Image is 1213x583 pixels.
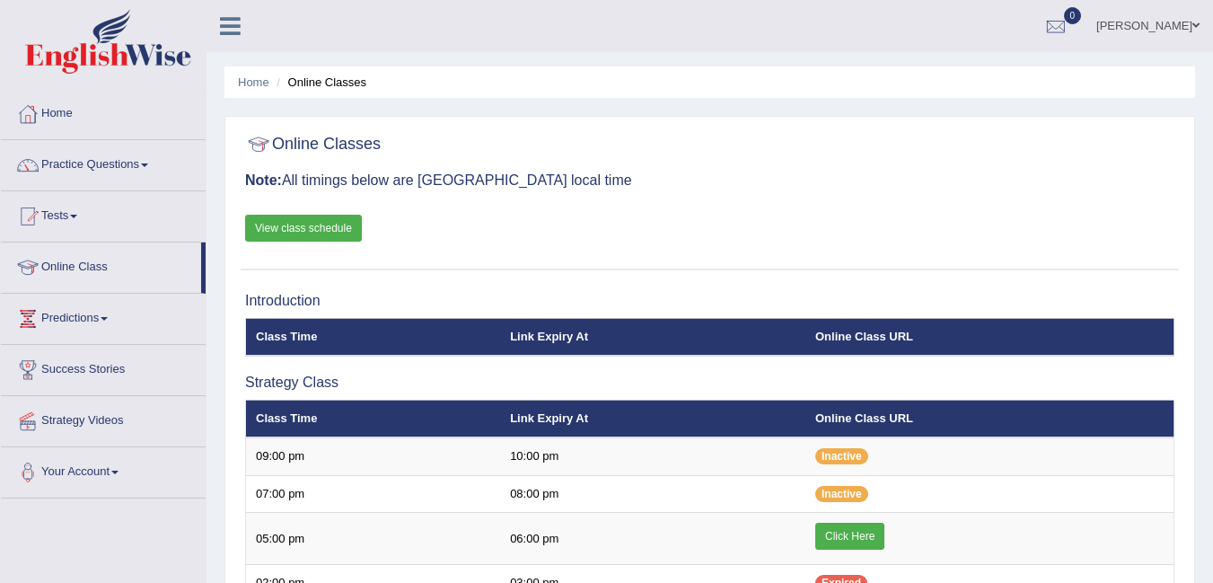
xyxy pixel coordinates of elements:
a: Home [238,75,269,89]
td: 07:00 pm [246,475,501,513]
td: 05:00 pm [246,513,501,565]
span: 0 [1064,7,1082,24]
th: Online Class URL [805,400,1174,437]
h2: Online Classes [245,131,381,158]
th: Class Time [246,318,501,356]
b: Note: [245,172,282,188]
a: Online Class [1,243,201,287]
a: Home [1,89,206,134]
td: 06:00 pm [500,513,805,565]
th: Link Expiry At [500,400,805,437]
li: Online Classes [272,74,366,91]
a: Strategy Videos [1,396,206,441]
td: 08:00 pm [500,475,805,513]
td: 09:00 pm [246,437,501,475]
a: Your Account [1,447,206,492]
th: Online Class URL [805,318,1174,356]
a: View class schedule [245,215,362,242]
a: Click Here [815,523,884,550]
span: Inactive [815,486,868,502]
th: Class Time [246,400,501,437]
a: Tests [1,191,206,236]
a: Success Stories [1,345,206,390]
td: 10:00 pm [500,437,805,475]
a: Practice Questions [1,140,206,185]
span: Inactive [815,448,868,464]
h3: All timings below are [GEOGRAPHIC_DATA] local time [245,172,1174,189]
th: Link Expiry At [500,318,805,356]
h3: Strategy Class [245,375,1174,391]
h3: Introduction [245,293,1174,309]
a: Predictions [1,294,206,339]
